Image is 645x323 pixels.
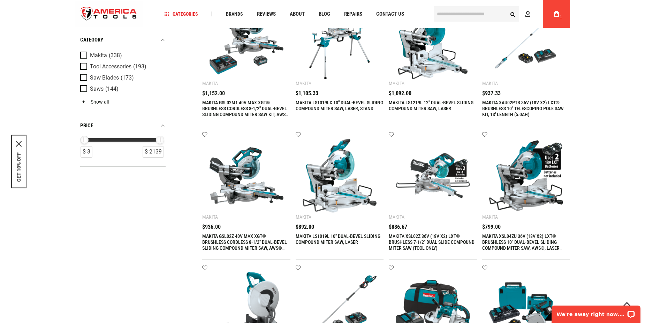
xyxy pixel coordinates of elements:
[547,301,645,323] iframe: LiveChat chat widget
[16,152,22,182] button: GET 10% OFF
[223,9,246,19] a: Brands
[80,52,164,59] a: Makita (338)
[143,146,164,158] div: $ 2139
[482,214,498,220] div: Makita
[376,12,404,17] span: Contact Us
[81,146,92,158] div: $ 3
[489,5,563,80] img: MAKITA XAU02PTB 36V (18V X2) LXT® BRUSHLESS 10
[506,7,519,21] button: Search
[296,91,318,96] span: $1,105.33
[560,15,562,19] span: 1
[202,214,218,220] div: Makita
[226,12,243,16] span: Brands
[344,12,362,17] span: Repairs
[396,5,470,80] img: MAKITA LS1219L 12
[80,121,166,130] div: price
[389,81,404,86] div: Makita
[296,81,311,86] div: Makita
[90,52,107,59] span: Makita
[90,63,131,70] span: Tool Accessories
[209,138,283,213] img: MAKITA GSL02Z 40V MAX XGT® BRUSHLESS CORDLESS 8-1/2
[296,224,314,230] span: $892.00
[202,81,218,86] div: Makita
[80,99,109,105] a: Show all
[202,224,221,230] span: $936.00
[296,100,383,111] a: MAKITA LS1019LX 10" DUAL-BEVEL SLIDING COMPOUND MITER SAW, LASER, STAND
[303,138,377,213] img: MAKITA LS1019L 10
[161,9,201,19] a: Categories
[287,9,308,19] a: About
[373,9,407,19] a: Contact Us
[16,141,22,147] svg: close icon
[209,5,283,80] img: MAKITA GSL02M1 40V MAX XGT® BRUSHLESS CORDLESS 8-1/2
[202,233,287,257] a: MAKITA GSL02Z 40V MAX XGT® BRUSHLESS CORDLESS 8-1/2" DUAL-BEVEL SLIDING COMPOUND MITER SAW, AWS® ...
[202,91,225,96] span: $1,152.00
[482,224,501,230] span: $799.00
[290,12,305,17] span: About
[316,9,333,19] a: Blog
[489,138,563,213] img: MAKITA XSL04ZU 36V (18V X2) LXT® BRUSHLESS 10
[80,74,164,82] a: Saw Blades (173)
[389,100,473,111] a: MAKITA LS1219L 12" DUAL-BEVEL SLIDING COMPOUND MITER SAW, LASER
[389,233,475,251] a: MAKITA XSL02Z 36V (18V X2) LXT® BRUSHLESS 7-1/2" DUAL SLIDE COMPOUND MITER SAW (TOOL ONLY)
[109,53,122,59] span: (338)
[482,91,501,96] span: $937.33
[296,233,380,245] a: MAKITA LS1019L 10" DUAL-BEVEL SLIDING COMPOUND MITER SAW, LASER
[165,12,198,16] span: Categories
[105,86,119,92] span: (144)
[389,224,407,230] span: $886.67
[80,63,164,70] a: Tool Accessories (193)
[296,214,311,220] div: Makita
[75,1,143,27] a: store logo
[389,214,404,220] div: Makita
[16,141,22,147] button: Close
[396,138,470,213] img: MAKITA XSL02Z 36V (18V X2) LXT® BRUSHLESS 7-1/2
[133,64,146,70] span: (193)
[121,75,134,81] span: (173)
[341,9,365,19] a: Repairs
[80,85,164,93] a: Saws (144)
[75,1,143,27] img: America Tools
[202,100,289,123] a: MAKITA GSL02M1 40V MAX XGT® BRUSHLESS CORDLESS 8-1/2" DUAL-BEVEL SLIDING COMPOUND MITER SAW KIT, ...
[482,81,498,86] div: Makita
[389,91,411,96] span: $1,092.00
[319,12,330,17] span: Blog
[254,9,279,19] a: Reviews
[80,35,166,45] div: category
[90,86,104,92] span: Saws
[80,28,166,167] div: Product Filters
[257,12,276,17] span: Reviews
[482,100,564,117] a: MAKITA XAU02PTB 36V (18V X2) LXT® BRUSHLESS 10" TELESCOPING POLE SAW KIT, 13' LENGTH (5.0AH)
[303,5,377,80] img: MAKITA LS1019LX 10
[482,233,562,257] a: MAKITA XSL04ZU 36V (18V X2) LXT® BRUSHLESS 10" DUAL-BEVEL SLIDING COMPOUND MITER SAW, AWS®, LASER...
[90,75,119,81] span: Saw Blades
